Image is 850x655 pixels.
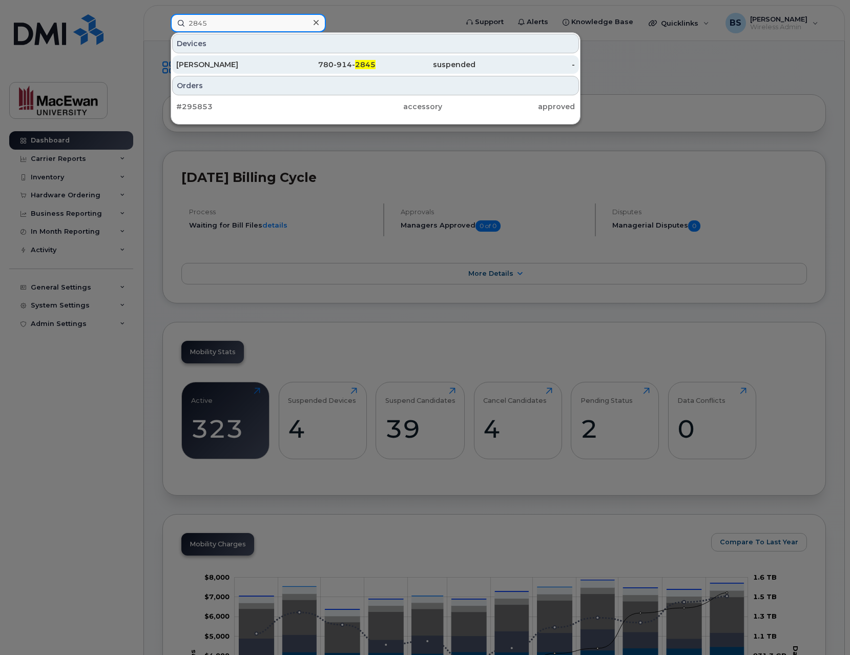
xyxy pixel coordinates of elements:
a: [PERSON_NAME]780-914-2845suspended- [172,55,579,74]
div: Devices [172,34,579,53]
a: #295853accessoryapproved [172,97,579,116]
div: approved [442,101,575,112]
span: 2845 [355,60,376,69]
div: suspended [376,59,475,70]
div: accessory [309,101,442,112]
div: 780-914- [276,59,376,70]
div: Orders [172,76,579,95]
div: #295853 [176,101,309,112]
div: - [475,59,575,70]
div: [PERSON_NAME] [176,59,276,70]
